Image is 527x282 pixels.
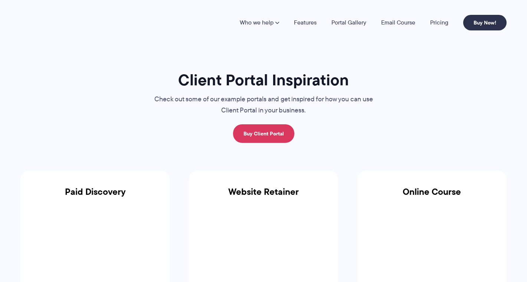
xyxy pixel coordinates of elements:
[463,15,507,30] a: Buy Now!
[430,20,448,26] a: Pricing
[189,187,338,206] h3: Website Retainer
[20,187,170,206] h3: Paid Discovery
[331,20,366,26] a: Portal Gallery
[381,20,415,26] a: Email Course
[294,20,317,26] a: Features
[240,20,279,26] a: Who we help
[233,124,294,143] a: Buy Client Portal
[139,94,388,116] p: Check out some of our example portals and get inspired for how you can use Client Portal in your ...
[139,70,388,90] h1: Client Portal Inspiration
[357,187,507,206] h3: Online Course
